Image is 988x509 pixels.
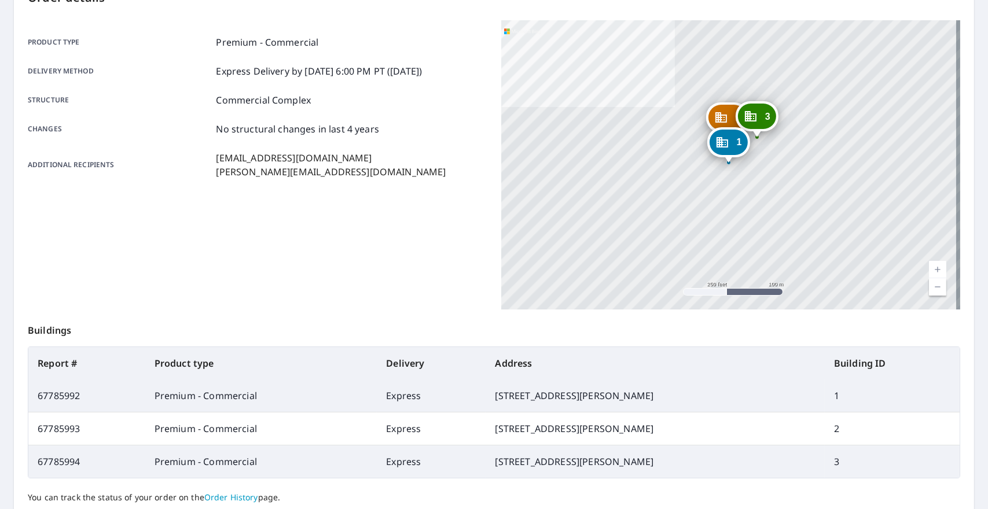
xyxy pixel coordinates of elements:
[216,151,446,165] p: [EMAIL_ADDRESS][DOMAIN_NAME]
[736,138,741,146] span: 1
[486,379,824,412] td: [STREET_ADDRESS][PERSON_NAME]
[28,93,211,107] p: Structure
[28,379,145,412] td: 67785992
[28,347,145,379] th: Report #
[28,492,960,503] p: You can track the status of your order on the page.
[825,445,960,478] td: 3
[707,127,750,163] div: Dropped pin, building 1, Commercial property, 1801 Kernan Blvd S Jacksonville, FL 32246
[825,347,960,379] th: Building ID
[145,347,377,379] th: Product type
[765,112,770,121] span: 3
[377,347,486,379] th: Delivery
[28,151,211,179] p: Additional recipients
[377,445,486,478] td: Express
[486,412,824,445] td: [STREET_ADDRESS][PERSON_NAME]
[28,309,960,346] p: Buildings
[377,379,486,412] td: Express
[706,102,749,138] div: Dropped pin, building 2, Commercial property, 1801 Kernan Blvd S Jacksonville, FL 32246
[216,122,379,136] p: No structural changes in last 4 years
[736,101,778,137] div: Dropped pin, building 3, Commercial property, 1801 Kernan Blvd S Jacksonville, FL 32246
[825,379,960,412] td: 1
[929,261,946,278] a: Current Level 17, Zoom In
[145,379,377,412] td: Premium - Commercial
[28,64,211,78] p: Delivery method
[28,412,145,445] td: 67785993
[216,165,446,179] p: [PERSON_NAME][EMAIL_ADDRESS][DOMAIN_NAME]
[486,445,824,478] td: [STREET_ADDRESS][PERSON_NAME]
[145,445,377,478] td: Premium - Commercial
[28,445,145,478] td: 67785994
[377,412,486,445] td: Express
[216,64,422,78] p: Express Delivery by [DATE] 6:00 PM PT ([DATE])
[28,35,211,49] p: Product type
[204,492,258,503] a: Order History
[216,35,318,49] p: Premium - Commercial
[145,412,377,445] td: Premium - Commercial
[929,278,946,296] a: Current Level 17, Zoom Out
[216,93,311,107] p: Commercial Complex
[486,347,824,379] th: Address
[28,122,211,136] p: Changes
[825,412,960,445] td: 2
